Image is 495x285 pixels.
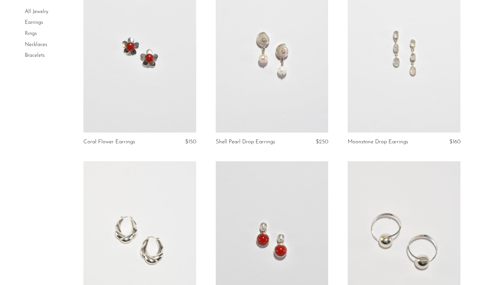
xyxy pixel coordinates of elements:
a: Necklaces [25,42,47,47]
span: $250 [316,139,328,145]
a: Moonstone Drop Earrings [348,139,408,145]
a: Coral Flower Earrings [83,139,135,145]
a: Rings [25,31,37,36]
a: All Jewelry [25,9,48,14]
span: $160 [449,139,460,145]
a: Shell Pearl Drop Earrings [216,139,275,145]
a: Earrings [25,20,43,25]
span: $150 [185,139,196,145]
a: Bracelets [25,53,45,58]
